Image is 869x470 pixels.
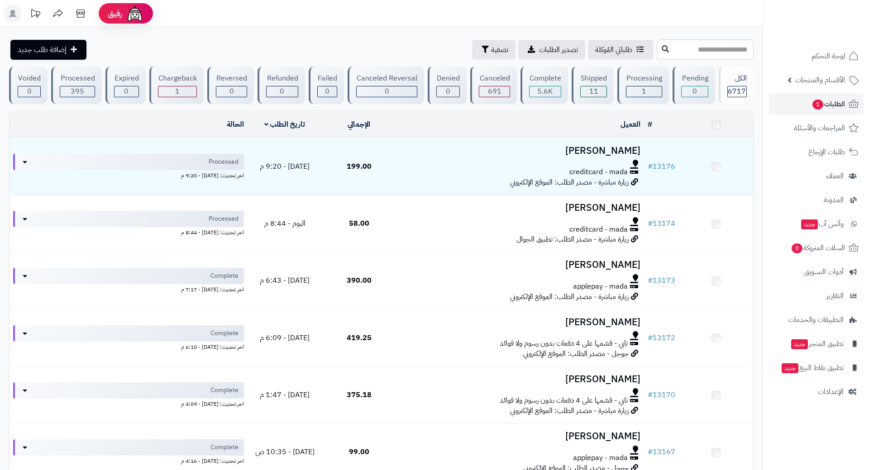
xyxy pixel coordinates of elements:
[537,86,553,97] span: 5.6K
[479,73,510,84] div: Canceled
[126,5,144,23] img: ai-face.png
[812,98,845,110] span: الطلبات
[71,86,84,97] span: 395
[437,86,459,97] div: 0
[500,395,628,406] span: تابي - قسّمها على 4 دفعات بدون رسوم ولا فوائد
[788,313,844,326] span: التطبيقات والخدمات
[782,363,798,373] span: جديد
[769,45,864,67] a: لوحة التحكم
[510,291,629,302] span: زيارة مباشرة - مصدر الطلب: الموقع الإلكتروني
[510,177,629,188] span: زيارة مباشرة - مصدر الطلب: الموقع الإلكتروني
[260,275,310,286] span: [DATE] - 6:43 م
[580,73,607,84] div: Shipped
[385,86,389,97] span: 0
[400,374,640,385] h3: [PERSON_NAME]
[108,8,122,19] span: رفيق
[728,86,746,97] span: 6717
[791,242,845,254] span: السلات المتروكة
[588,40,653,60] a: طلباتي المُوكلة
[24,5,47,25] a: تحديثات المنصة
[158,73,197,84] div: Chargeback
[808,146,845,158] span: طلبات الإرجاع
[115,86,138,97] div: 0
[648,275,675,286] a: #13173
[807,25,860,44] img: logo-2.png
[13,456,244,465] div: اخر تحديث: [DATE] - 4:16 م
[621,119,640,130] a: العميل
[717,66,755,104] a: الكل6717
[791,339,808,349] span: جديد
[570,66,616,104] a: Shipped 11
[216,73,247,84] div: Reversed
[769,309,864,331] a: التطبيقات والخدمات
[488,86,501,97] span: 691
[348,119,370,130] a: الإجمالي
[349,218,369,229] span: 58.00
[158,86,196,97] div: 1
[491,44,508,55] span: تصفية
[18,44,67,55] span: إضافة طلب جديد
[500,338,628,349] span: تابي - قسّمها على 4 دفعات بدون رسوم ولا فوائد
[519,66,570,104] a: Complete 5.6K
[13,342,244,351] div: اخر تحديث: [DATE] - 6:10 م
[7,66,49,104] a: Voided 0
[347,275,372,286] span: 390.00
[824,194,844,206] span: المدونة
[260,389,310,400] span: [DATE] - 1:47 م
[818,385,844,398] span: الإعدادات
[573,281,628,292] span: applepay - mada
[210,386,239,395] span: Complete
[769,381,864,403] a: الإعدادات
[255,446,315,457] span: [DATE] - 10:35 ص
[769,165,864,187] a: العملاء
[347,389,372,400] span: 375.18
[349,446,369,457] span: 99.00
[264,218,306,229] span: اليوم - 8:44 م
[648,161,653,172] span: #
[648,275,653,286] span: #
[671,66,716,104] a: Pending 0
[769,237,864,259] a: السلات المتروكة0
[27,86,32,97] span: 0
[357,86,417,97] div: 0
[529,73,561,84] div: Complete
[569,224,628,235] span: creditcard - mada
[18,86,40,97] div: 0
[124,86,129,97] span: 0
[769,117,864,139] a: المراجعات والأسئلة
[400,203,640,213] h3: [PERSON_NAME]
[229,86,234,97] span: 0
[13,227,244,237] div: اخر تحديث: [DATE] - 8:44 م
[769,333,864,355] a: تطبيق المتجرجديد
[104,66,148,104] a: Expired 0
[794,122,845,134] span: المراجعات والأسئلة
[356,73,417,84] div: Canceled Reversal
[626,73,662,84] div: Processing
[648,332,653,343] span: #
[692,86,697,97] span: 0
[18,73,41,84] div: Voided
[573,453,628,463] span: applepay - mada
[769,285,864,307] a: التقارير
[468,66,518,104] a: Canceled 691
[569,167,628,177] span: creditcard - mada
[325,86,329,97] span: 0
[727,73,747,84] div: الكل
[60,86,94,97] div: 395
[479,86,509,97] div: 691
[648,218,653,229] span: #
[769,141,864,163] a: طلبات الإرجاع
[347,161,372,172] span: 199.00
[626,86,662,97] div: 1
[589,86,598,97] span: 11
[280,86,284,97] span: 0
[347,332,372,343] span: 419.25
[530,86,561,97] div: 5618
[804,266,844,278] span: أدوات التسويق
[648,218,675,229] a: #13174
[267,86,297,97] div: 0
[518,40,585,60] a: تصدير الطلبات
[60,73,95,84] div: Processed
[175,86,180,97] span: 1
[648,161,675,172] a: #13176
